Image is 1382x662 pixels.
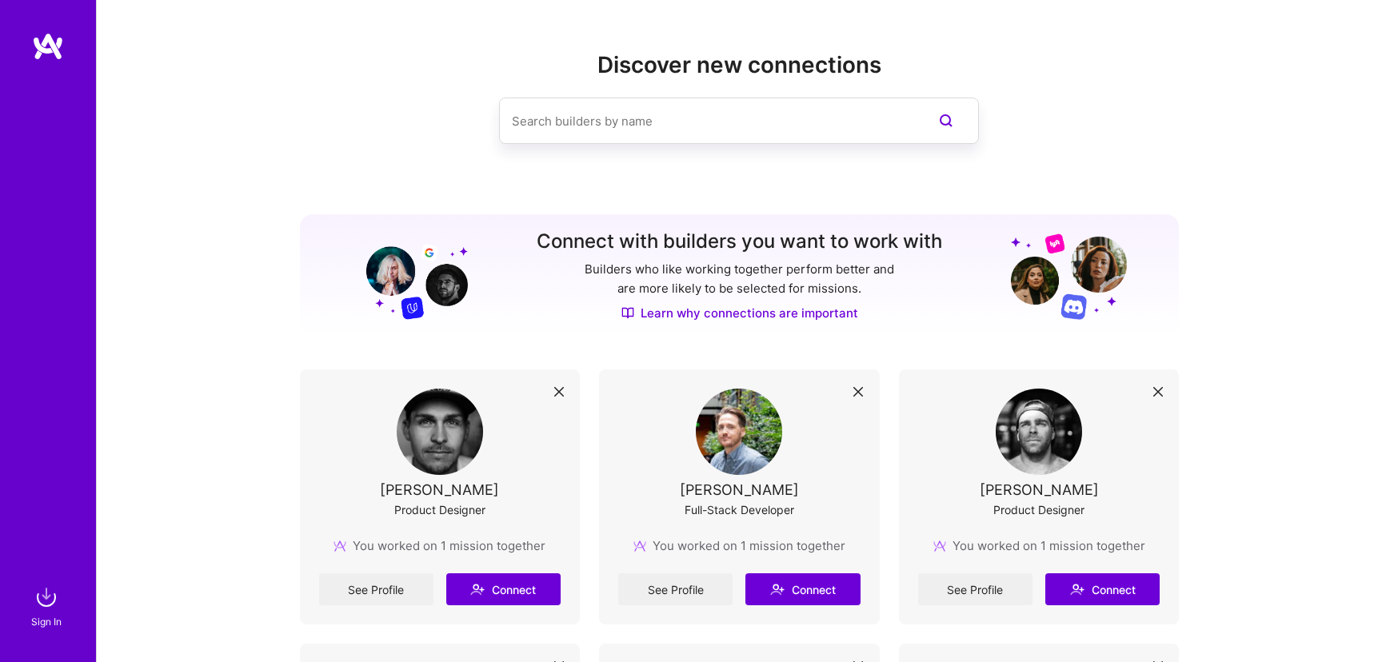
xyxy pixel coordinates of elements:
[397,389,483,475] img: User Avatar
[1011,233,1127,320] img: Grow your network
[745,573,860,605] button: Connect
[633,540,646,552] img: mission icon
[933,537,1145,554] div: You worked on 1 mission together
[446,573,561,605] button: Connect
[621,305,858,321] a: Learn why connections are important
[853,387,863,397] i: icon Close
[334,537,545,554] div: You worked on 1 mission together
[34,581,62,630] a: sign inSign In
[352,232,468,320] img: Grow your network
[537,230,942,253] h3: Connect with builders you want to work with
[581,260,897,298] p: Builders who like working together perform better and are more likely to be selected for missions.
[633,537,845,554] div: You worked on 1 mission together
[996,389,1082,475] img: User Avatar
[30,581,62,613] img: sign in
[680,481,799,498] div: [PERSON_NAME]
[394,501,485,518] div: Product Designer
[937,111,956,130] i: icon SearchPurple
[980,481,1099,498] div: [PERSON_NAME]
[470,582,485,596] i: icon Connect
[618,573,733,605] a: See Profile
[993,501,1084,518] div: Product Designer
[696,389,782,475] img: User Avatar
[32,32,64,61] img: logo
[933,540,946,552] img: mission icon
[918,573,1033,605] a: See Profile
[319,573,433,605] a: See Profile
[685,501,794,518] div: Full-Stack Developer
[621,306,634,320] img: Discover
[1153,387,1163,397] i: icon Close
[334,540,346,552] img: mission icon
[512,101,902,142] input: Search builders by name
[1045,573,1160,605] button: Connect
[31,613,62,630] div: Sign In
[770,582,785,596] i: icon Connect
[300,52,1180,78] h2: Discover new connections
[1070,582,1084,596] i: icon Connect
[380,481,499,498] div: [PERSON_NAME]
[554,387,564,397] i: icon Close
